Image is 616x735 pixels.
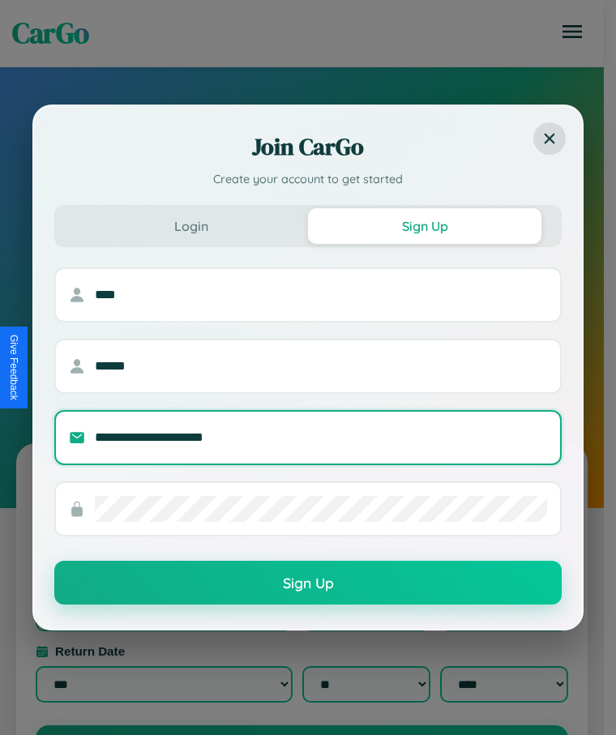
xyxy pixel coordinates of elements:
[54,130,562,163] h2: Join CarGo
[54,171,562,189] p: Create your account to get started
[308,208,541,244] button: Sign Up
[54,561,562,605] button: Sign Up
[8,335,19,400] div: Give Feedback
[75,208,308,244] button: Login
